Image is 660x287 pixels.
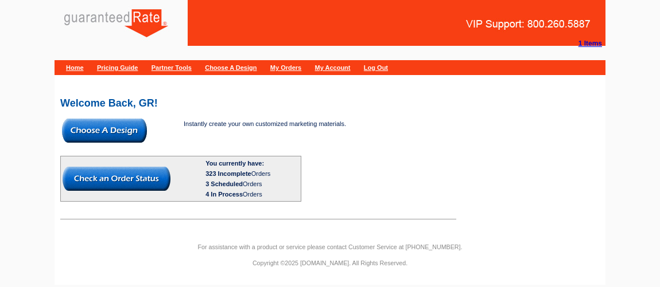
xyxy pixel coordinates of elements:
b: You currently have: [205,160,264,167]
a: Choose A Design [205,64,257,71]
span: Instantly create your own customized marketing materials. [184,120,346,127]
a: My Account [315,64,351,71]
a: Pricing Guide [97,64,138,71]
span: 323 Incomplete [205,170,251,177]
a: Home [66,64,84,71]
img: button-check-order-status.gif [63,167,170,191]
span: 4 In Process [205,191,243,198]
div: Orders Orders Orders [205,168,299,199]
img: button-choose-design.gif [62,119,147,143]
p: Copyright ©2025 [DOMAIN_NAME]. All Rights Reserved. [55,258,605,268]
a: Partner Tools [152,64,192,71]
strong: 1 Items [579,40,602,48]
a: Log Out [364,64,388,71]
span: 3 Scheduled [205,180,243,187]
p: For assistance with a product or service please contact Customer Service at [PHONE_NUMBER]. [55,242,605,252]
h2: Welcome Back, GR! [60,98,600,108]
a: My Orders [270,64,301,71]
